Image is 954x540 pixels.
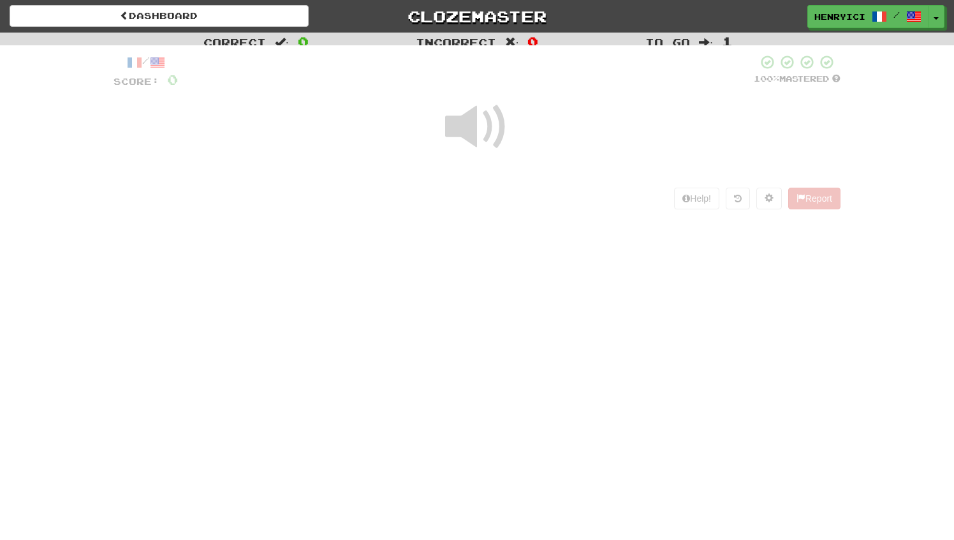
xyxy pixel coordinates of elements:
[807,5,928,28] a: Henryici /
[645,36,690,49] span: To go
[722,34,733,49] span: 1
[10,5,309,27] a: Dashboard
[114,54,178,70] div: /
[726,188,750,209] button: Round history (alt+y)
[328,5,627,27] a: Clozemaster
[893,10,900,19] span: /
[674,188,719,209] button: Help!
[167,71,178,87] span: 0
[505,37,519,48] span: :
[114,76,159,87] span: Score:
[699,37,713,48] span: :
[275,37,289,48] span: :
[754,73,779,84] span: 100 %
[416,36,496,49] span: Incorrect
[527,34,538,49] span: 0
[754,73,840,85] div: Mastered
[788,188,840,209] button: Report
[814,11,865,22] span: Henryici
[298,34,309,49] span: 0
[203,36,266,49] span: Correct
